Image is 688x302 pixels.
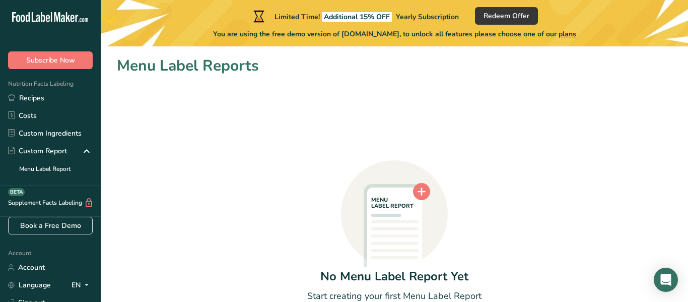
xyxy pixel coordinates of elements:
a: Language [8,276,51,294]
button: Redeem Offer [475,7,538,25]
div: No Menu Label Report Yet [320,267,468,285]
h1: Menu Label Reports [117,54,672,77]
span: You are using the free demo version of [DOMAIN_NAME], to unlock all features please choose one of... [213,29,576,39]
div: BETA [8,188,25,196]
div: EN [72,279,93,291]
tspan: LABEL REPORT [371,202,414,210]
button: Subscribe Now [8,51,93,69]
span: Subscribe Now [26,55,75,66]
div: Custom Report [8,146,67,156]
div: Open Intercom Messenger [654,268,678,292]
tspan: MENU [371,196,388,204]
span: Yearly Subscription [396,12,459,22]
div: Limited Time! [251,10,459,22]
a: Book a Free Demo [8,217,93,234]
span: Redeem Offer [484,11,529,21]
span: Additional 15% OFF [322,12,392,22]
span: plans [559,29,576,39]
